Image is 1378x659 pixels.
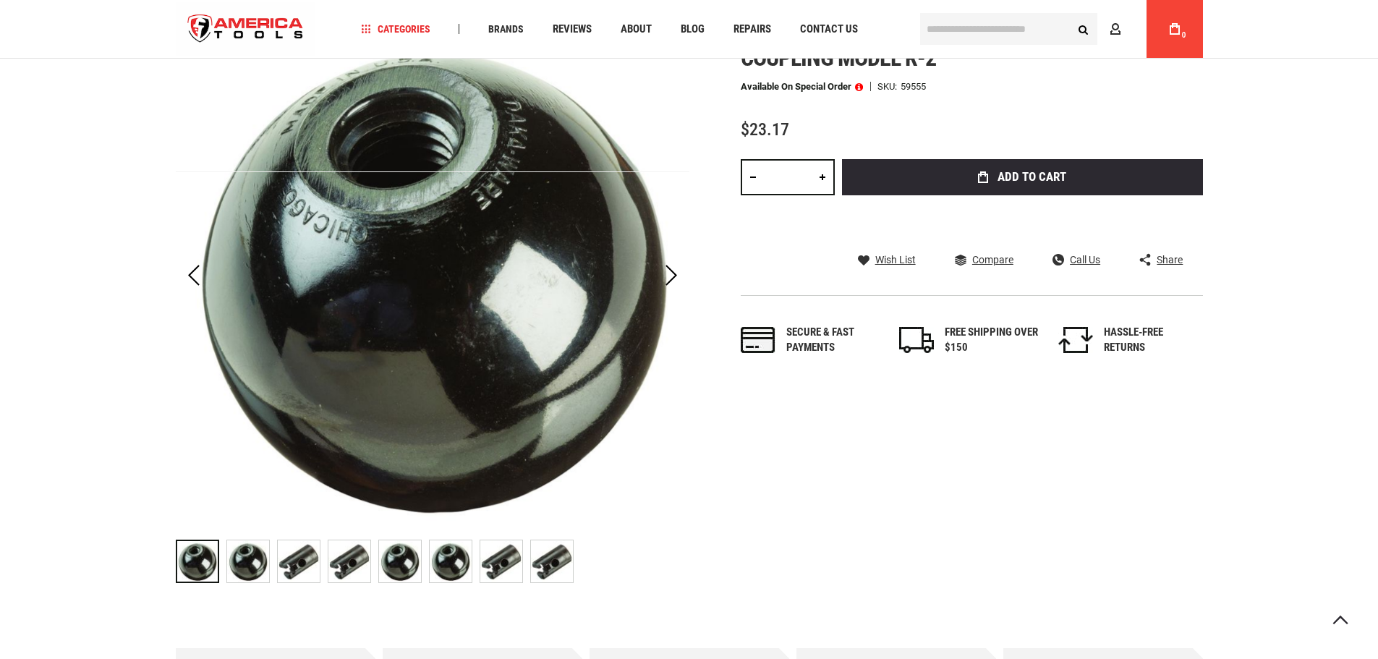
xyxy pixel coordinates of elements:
[681,24,705,35] span: Blog
[482,20,530,39] a: Brands
[901,82,926,91] div: 59555
[858,253,916,266] a: Wish List
[972,255,1013,265] span: Compare
[741,119,789,140] span: $23.17
[1070,255,1100,265] span: Call Us
[378,532,429,590] div: RIDGID 59555 Female Rod Coupling Model R-2
[614,20,658,39] a: About
[278,540,320,582] img: RIDGID 59555 Female Rod Coupling Model R-2
[741,327,775,353] img: payments
[531,540,573,582] img: RIDGID 59555 Female Rod Coupling Model R-2
[176,532,226,590] div: RIDGID 59555 Female Rod Coupling Model R-2
[1157,255,1183,265] span: Share
[328,540,370,582] img: RIDGID 59555 Female Rod Coupling Model R-2
[277,532,328,590] div: RIDGID 59555 Female Rod Coupling Model R-2
[480,540,522,582] img: RIDGID 59555 Female Rod Coupling Model R-2
[546,20,598,39] a: Reviews
[899,327,934,353] img: shipping
[998,171,1066,183] span: Add to Cart
[226,532,277,590] div: RIDGID 59555 Female Rod Coupling Model R-2
[800,24,858,35] span: Contact Us
[727,20,778,39] a: Repairs
[488,24,524,34] span: Brands
[429,532,480,590] div: RIDGID 59555 Female Rod Coupling Model R-2
[1052,253,1100,266] a: Call Us
[875,255,916,265] span: Wish List
[733,24,771,35] span: Repairs
[1104,325,1198,356] div: HASSLE-FREE RETURNS
[176,2,316,56] img: America Tools
[621,24,652,35] span: About
[176,2,316,56] a: store logo
[480,532,530,590] div: RIDGID 59555 Female Rod Coupling Model R-2
[842,159,1203,195] button: Add to Cart
[945,325,1039,356] div: FREE SHIPPING OVER $150
[354,20,437,39] a: Categories
[1182,31,1186,39] span: 0
[379,540,421,582] img: RIDGID 59555 Female Rod Coupling Model R-2
[794,20,864,39] a: Contact Us
[328,532,378,590] div: RIDGID 59555 Female Rod Coupling Model R-2
[176,19,689,532] img: RIDGID 59555 Female Rod Coupling Model R-2
[361,24,430,34] span: Categories
[786,325,880,356] div: Secure & fast payments
[741,82,863,92] p: Available on Special Order
[674,20,711,39] a: Blog
[1070,15,1097,43] button: Search
[227,540,269,582] img: RIDGID 59555 Female Rod Coupling Model R-2
[955,253,1013,266] a: Compare
[877,82,901,91] strong: SKU
[1058,327,1093,353] img: returns
[176,19,212,532] div: Previous
[653,19,689,532] div: Next
[430,540,472,582] img: RIDGID 59555 Female Rod Coupling Model R-2
[553,24,592,35] span: Reviews
[530,532,574,590] div: RIDGID 59555 Female Rod Coupling Model R-2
